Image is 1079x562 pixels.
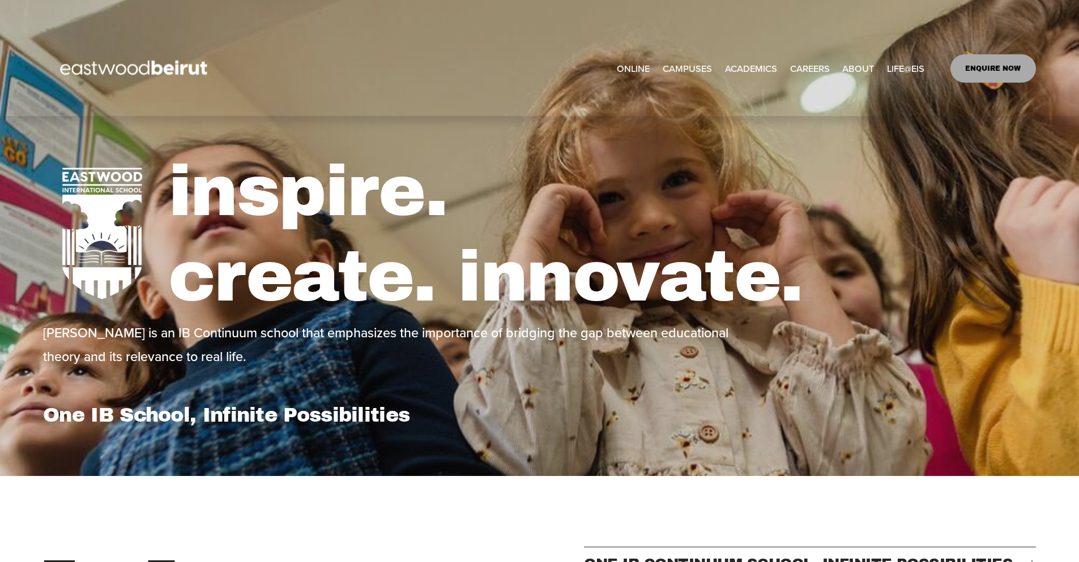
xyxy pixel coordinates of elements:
a: folder dropdown [842,59,874,78]
a: CAREERS [790,59,830,78]
a: ONLINE [617,59,650,78]
a: folder dropdown [663,59,712,78]
span: ABOUT [842,61,874,78]
span: ACADEMICS [725,61,777,78]
span: LIFE@EIS [887,61,924,78]
span: CAMPUSES [663,61,712,78]
h1: inspire. create. innovate. [168,149,1036,320]
a: folder dropdown [887,59,924,78]
a: folder dropdown [725,59,777,78]
p: [PERSON_NAME] is an IB Continuum school that emphasizes the importance of bridging the gap betwee... [43,321,744,368]
a: ENQUIRE NOW [950,54,1036,83]
h1: One IB School, Infinite Possibilities [43,403,536,427]
img: EastwoodIS Global Site [43,40,228,97]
